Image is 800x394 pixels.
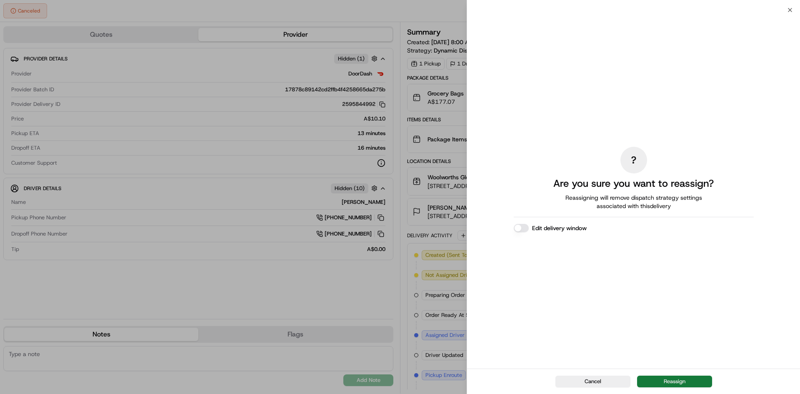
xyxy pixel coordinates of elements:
button: Reassign [637,376,712,387]
label: Edit delivery window [532,224,587,232]
h2: Are you sure you want to reassign? [553,177,714,190]
span: Reassigning will remove dispatch strategy settings associated with this delivery [554,193,714,210]
div: ? [620,147,647,173]
button: Cancel [555,376,630,387]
